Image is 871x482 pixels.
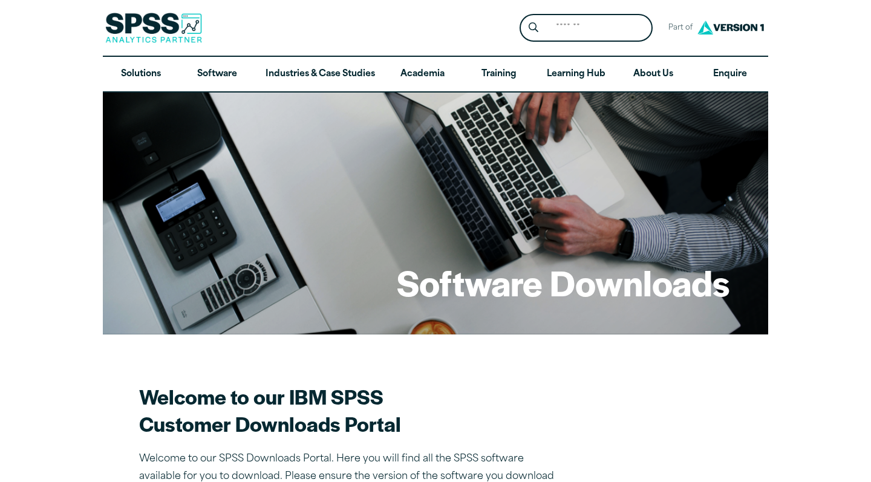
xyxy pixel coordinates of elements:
form: Site Header Search Form [520,14,653,42]
button: Search magnifying glass icon [523,17,545,39]
a: Solutions [103,57,179,92]
a: About Us [615,57,691,92]
a: Academia [385,57,461,92]
a: Software [179,57,255,92]
nav: Desktop version of site main menu [103,57,768,92]
svg: Search magnifying glass icon [529,22,538,33]
a: Learning Hub [537,57,615,92]
a: Industries & Case Studies [256,57,385,92]
span: Part of [662,19,694,37]
a: Training [461,57,537,92]
h1: Software Downloads [397,259,729,306]
img: Version1 Logo [694,16,767,39]
img: SPSS Analytics Partner [105,13,202,43]
a: Enquire [692,57,768,92]
h2: Welcome to our IBM SPSS Customer Downloads Portal [139,383,563,437]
